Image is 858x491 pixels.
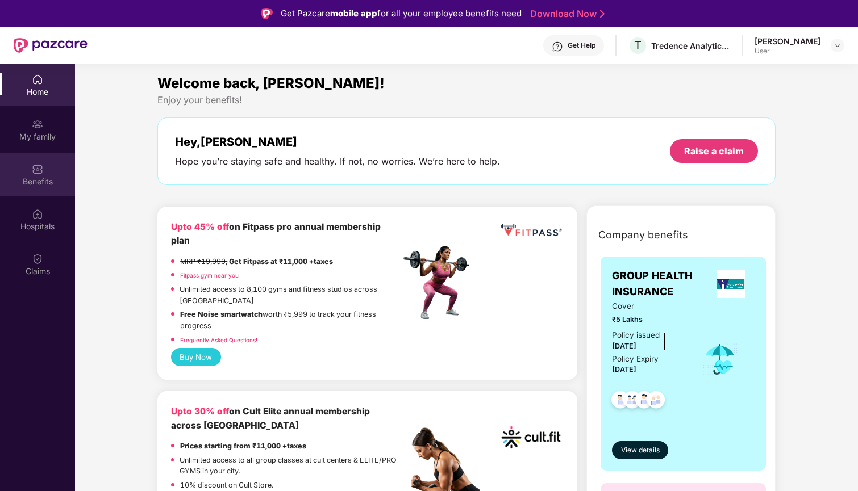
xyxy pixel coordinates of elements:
div: [PERSON_NAME] [755,36,820,47]
img: svg+xml;base64,PHN2ZyBpZD0iQmVuZWZpdHMiIHhtbG5zPSJodHRwOi8vd3d3LnczLm9yZy8yMDAwL3N2ZyIgd2lkdGg9Ij... [32,163,43,175]
img: svg+xml;base64,PHN2ZyBpZD0iQ2xhaW0iIHhtbG5zPSJodHRwOi8vd3d3LnczLm9yZy8yMDAwL3N2ZyIgd2lkdGg9IjIwIi... [32,253,43,265]
del: MRP ₹19,999, [180,257,227,266]
div: Get Pazcare for all your employee benefits need [281,7,522,20]
img: insurerLogo [717,270,745,298]
p: Unlimited access to 8,100 gyms and fitness studios across [GEOGRAPHIC_DATA] [180,284,400,306]
span: ₹5 Lakhs [612,314,686,325]
a: Download Now [530,8,601,20]
span: Welcome back, [PERSON_NAME]! [157,75,385,91]
a: Frequently Asked Questions! [180,337,257,343]
span: View details [621,445,660,456]
span: Cover [612,300,686,312]
span: T [634,39,642,52]
div: Get Help [568,41,595,50]
img: svg+xml;base64,PHN2ZyBpZD0iSGVscC0zMngzMiIgeG1sbnM9Imh0dHA6Ly93d3cudzMub3JnLzIwMDAvc3ZnIiB3aWR0aD... [552,41,563,52]
img: icon [702,341,739,378]
div: Raise a claim [684,145,744,157]
p: Unlimited access to all group classes at cult centers & ELITE/PRO GYMS in your city. [180,455,400,477]
p: 10% discount on Cult Store. [180,480,273,491]
img: svg+xml;base64,PHN2ZyBpZD0iRHJvcGRvd24tMzJ4MzIiIHhtbG5zPSJodHRwOi8vd3d3LnczLm9yZy8yMDAwL3N2ZyIgd2... [833,41,842,50]
strong: Prices starting from ₹11,000 +taxes [180,442,306,450]
div: Enjoy your benefits! [157,94,776,106]
span: GROUP HEALTH INSURANCE [612,268,707,300]
strong: mobile app [330,8,377,19]
div: Hey, [PERSON_NAME] [175,135,500,149]
div: Tredence Analytics Solutions Private Limited [651,40,731,51]
strong: Free Noise smartwatch [180,310,263,318]
img: Stroke [600,8,605,20]
b: on Fitpass pro annual membership plan [171,221,381,246]
img: svg+xml;base64,PHN2ZyB4bWxucz0iaHR0cDovL3d3dy53My5vcmcvMjAwMC9zdmciIHdpZHRoPSI0OC45NDMiIGhlaWdodD... [642,388,670,416]
img: svg+xml;base64,PHN2ZyB3aWR0aD0iMjAiIGhlaWdodD0iMjAiIHZpZXdCb3g9IjAgMCAyMCAyMCIgZmlsbD0ibm9uZSIgeG... [32,119,43,130]
span: [DATE] [612,365,636,374]
img: svg+xml;base64,PHN2ZyB4bWxucz0iaHR0cDovL3d3dy53My5vcmcvMjAwMC9zdmciIHdpZHRoPSI0OC45NDMiIGhlaWdodD... [606,388,634,416]
span: [DATE] [612,342,636,350]
img: svg+xml;base64,PHN2ZyB4bWxucz0iaHR0cDovL3d3dy53My5vcmcvMjAwMC9zdmciIHdpZHRoPSI0OC45NDMiIGhlaWdodD... [630,388,658,416]
div: Hope you’re staying safe and healthy. If not, no worries. We’re here to help. [175,156,500,167]
div: Policy issued [612,329,660,341]
p: worth ₹5,999 to track your fitness progress [180,309,400,331]
span: Company benefits [598,227,688,243]
img: Logo [261,8,273,19]
img: cult.png [498,405,564,470]
button: Buy Now [171,348,221,366]
img: fppp.png [498,220,564,241]
b: Upto 45% off [171,221,229,232]
img: svg+xml;base64,PHN2ZyB4bWxucz0iaHR0cDovL3d3dy53My5vcmcvMjAwMC9zdmciIHdpZHRoPSI0OC45MTUiIGhlaWdodD... [618,388,646,416]
b: on Cult Elite annual membership across [GEOGRAPHIC_DATA] [171,406,370,430]
img: fpp.png [400,243,480,322]
a: Fitpass gym near you [180,272,239,279]
div: Policy Expiry [612,353,659,365]
img: svg+xml;base64,PHN2ZyBpZD0iSG9zcGl0YWxzIiB4bWxucz0iaHR0cDovL3d3dy53My5vcmcvMjAwMC9zdmciIHdpZHRoPS... [32,208,43,220]
img: New Pazcare Logo [14,38,88,53]
div: User [755,47,820,56]
strong: Get Fitpass at ₹11,000 +taxes [229,257,333,266]
img: svg+xml;base64,PHN2ZyBpZD0iSG9tZSIgeG1sbnM9Imh0dHA6Ly93d3cudzMub3JnLzIwMDAvc3ZnIiB3aWR0aD0iMjAiIG... [32,74,43,85]
button: View details [612,441,668,459]
b: Upto 30% off [171,406,229,417]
